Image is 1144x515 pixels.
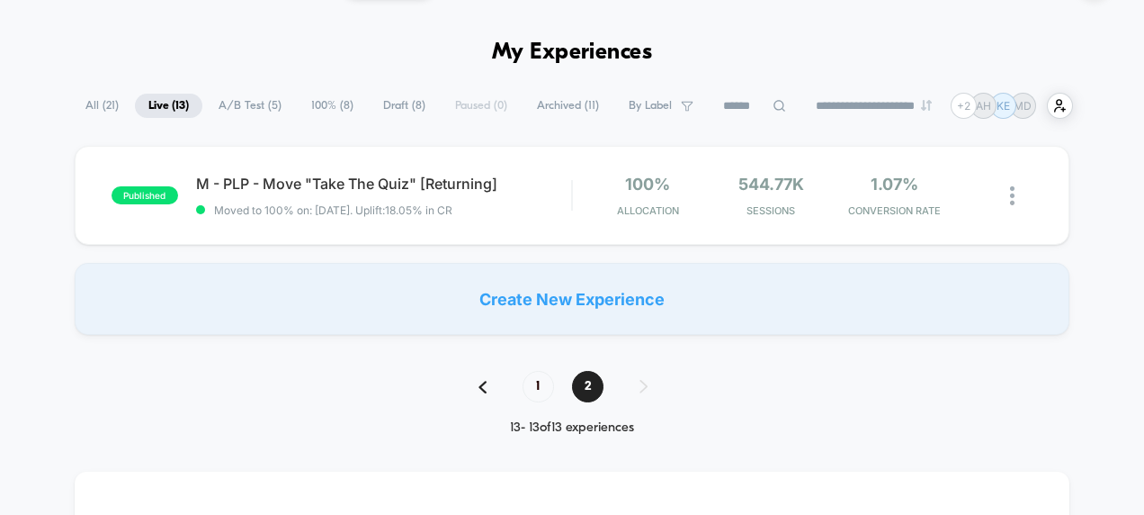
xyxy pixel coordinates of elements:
span: Archived ( 11 ) [523,94,612,118]
div: + 2 [951,93,977,119]
p: KE [997,99,1010,113]
span: 544.77k [738,175,804,194]
span: 100% ( 8 ) [298,94,367,118]
p: AH [976,99,991,113]
img: end [921,100,932,111]
img: pagination back [478,381,487,393]
span: By Label [629,99,672,113]
span: CONVERSION RATE [837,204,952,217]
img: close [1010,186,1014,205]
span: 2 [572,371,603,402]
span: All ( 21 ) [72,94,132,118]
span: Live ( 13 ) [135,94,202,118]
p: MD [1014,99,1032,113]
span: Draft ( 8 ) [370,94,439,118]
span: Allocation [617,204,679,217]
span: M - PLP - Move "Take The Quiz" [Returning] [196,175,572,193]
span: Sessions [714,204,828,217]
span: published [112,186,178,204]
div: 13 - 13 of 13 experiences [460,420,684,436]
span: 100% [625,175,670,194]
span: 1.07% [871,175,918,194]
span: A/B Test ( 5 ) [205,94,295,118]
h1: My Experiences [492,40,653,66]
span: 1 [523,371,554,402]
span: Moved to 100% on: [DATE] . Uplift: 18.05% in CR [214,203,452,217]
div: Create New Experience [75,263,1070,335]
